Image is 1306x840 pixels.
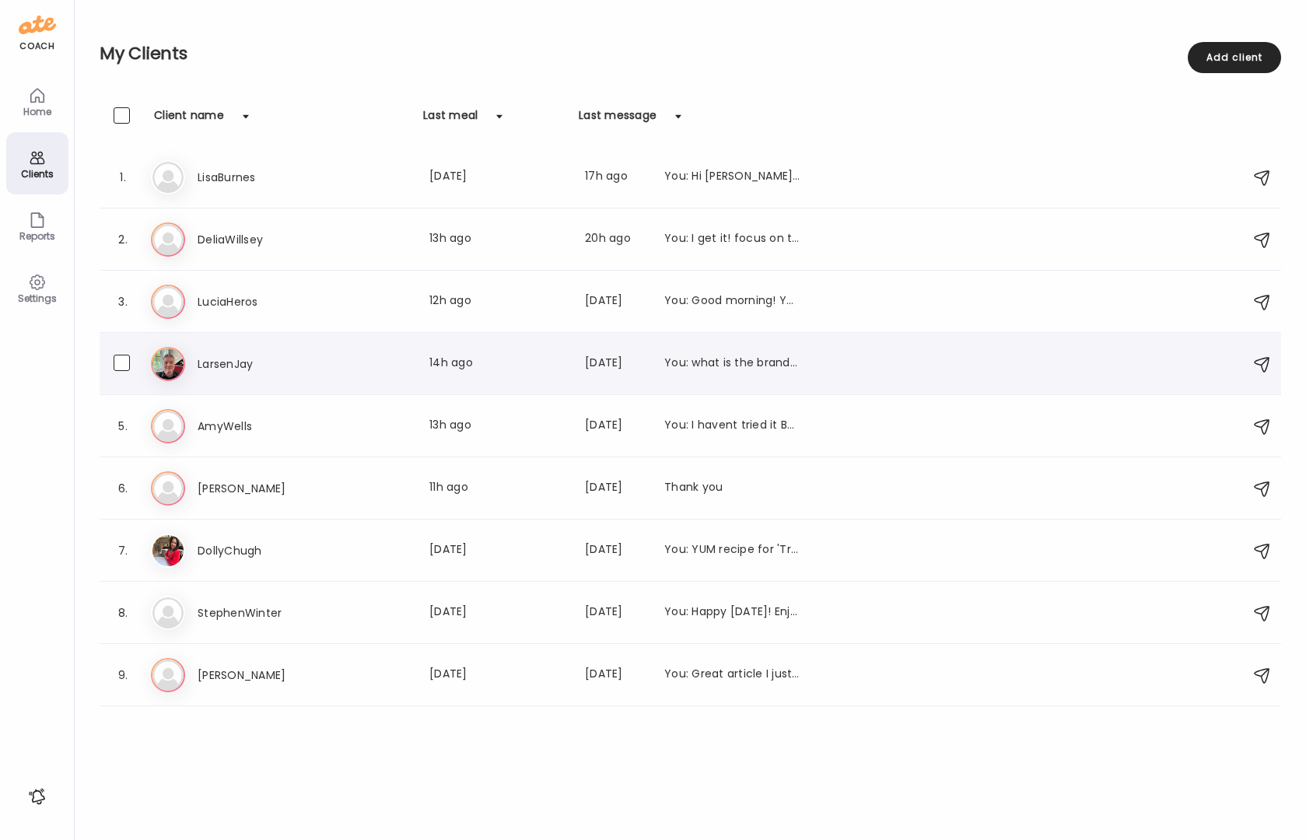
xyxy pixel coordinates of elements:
[1188,42,1281,73] div: Add client
[664,541,801,560] div: You: YUM recipe for 'Trendy Buffalo Chicken Cottage Cheese Wraps' [URL][DOMAIN_NAME]
[19,40,54,53] div: coach
[664,666,801,684] div: You: Great article I just came across about food cravings and wanted to share: [URL][DOMAIN_NAME]
[664,355,801,373] div: You: what is the brand? I cant see it in that photo -
[154,107,224,132] div: Client name
[198,541,334,560] h3: DollyChugh
[114,604,132,622] div: 8.
[585,355,646,373] div: [DATE]
[429,355,566,373] div: 14h ago
[100,42,1281,65] h2: My Clients
[429,541,566,560] div: [DATE]
[9,231,65,241] div: Reports
[114,479,132,498] div: 6.
[585,230,646,249] div: 20h ago
[585,666,646,684] div: [DATE]
[664,604,801,622] div: You: Happy [DATE]! Enjoy the weekend. Make the best possible choices in whatever fun comes your w...
[664,292,801,311] div: You: Good morning! YOur weekend CGM looked really stable. a few blips but they were natural respo...
[429,230,566,249] div: 13h ago
[198,666,334,684] h3: [PERSON_NAME]
[114,168,132,187] div: 1.
[114,417,132,436] div: 5.
[198,604,334,622] h3: StephenWinter
[585,479,646,498] div: [DATE]
[429,479,566,498] div: 11h ago
[429,417,566,436] div: 13h ago
[198,417,334,436] h3: AmyWells
[585,541,646,560] div: [DATE]
[9,169,65,179] div: Clients
[664,168,801,187] div: You: Hi [PERSON_NAME]- please confirm the address for the team: [PERSON_NAME] [STREET_ADDRESS]
[429,292,566,311] div: 12h ago
[585,417,646,436] div: [DATE]
[114,292,132,311] div: 3.
[198,230,334,249] h3: DeliaWillsey
[114,541,132,560] div: 7.
[579,107,657,132] div: Last message
[9,107,65,117] div: Home
[198,292,334,311] h3: LuciaHeros
[585,168,646,187] div: 17h ago
[114,666,132,684] div: 9.
[423,107,478,132] div: Last meal
[664,230,801,249] div: You: I get it! focus on the task at hand!🏃🏼‍♀️
[429,666,566,684] div: [DATE]
[114,230,132,249] div: 2.
[198,168,334,187] h3: LisaBurnes
[19,12,56,37] img: ate
[664,417,801,436] div: You: I havent tried it BUT [PERSON_NAME] - one of our coaches just tried it and texted me that I ...
[198,355,334,373] h3: LarsenJay
[429,604,566,622] div: [DATE]
[664,479,801,498] div: Thank you
[429,168,566,187] div: [DATE]
[585,604,646,622] div: [DATE]
[585,292,646,311] div: [DATE]
[9,293,65,303] div: Settings
[198,479,334,498] h3: [PERSON_NAME]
